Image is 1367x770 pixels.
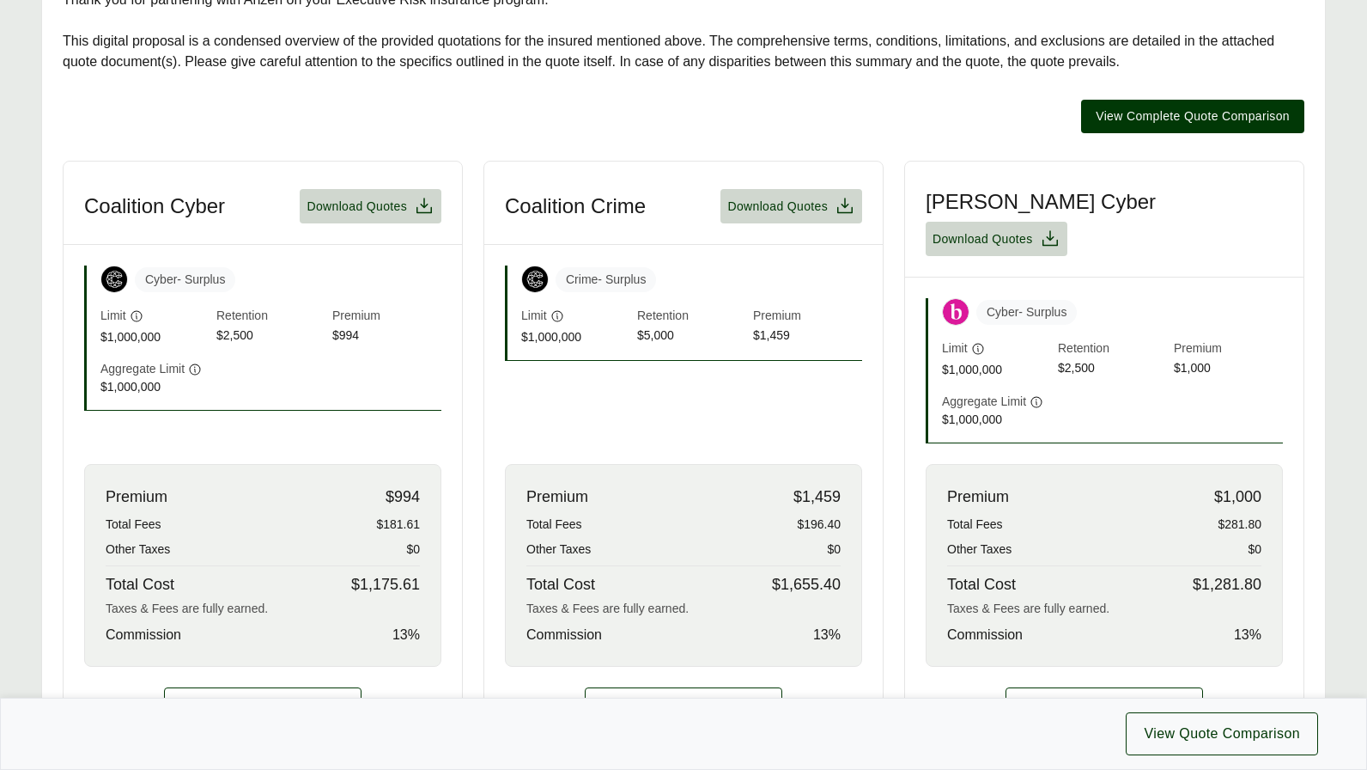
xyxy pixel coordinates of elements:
span: $281.80 [1218,516,1261,534]
button: View Complete Quote Comparison [1081,100,1304,133]
span: Total Cost [947,573,1016,596]
span: Download Quotes [307,198,407,216]
span: $994 [386,486,420,509]
span: Other Taxes [526,541,591,559]
span: $0 [406,541,420,559]
span: Cyber - Surplus [976,300,1077,325]
span: $181.61 [376,516,420,534]
span: $0 [827,541,841,559]
span: Cyber - Surplus [135,267,235,292]
span: Retention [1058,339,1167,359]
span: View Details [228,695,298,713]
span: View Details [649,695,719,713]
button: View Details [585,687,782,721]
button: Download Quotes [720,189,862,223]
h3: [PERSON_NAME] Cyber [926,189,1156,215]
span: Total Cost [106,573,174,596]
span: $1,000,000 [100,328,210,346]
span: $1,281.80 [1193,573,1261,596]
span: Premium [526,486,588,509]
span: $0 [1248,541,1261,559]
span: View Quote Comparison [1144,724,1300,744]
div: Taxes & Fees are fully earned. [526,600,841,618]
a: Coalition Cyber details [164,687,361,721]
button: Download Quotes [926,222,1067,256]
span: View Details [1070,695,1139,713]
img: Beazley [943,299,969,325]
span: Premium [753,307,862,327]
span: Limit [942,339,968,357]
span: Download Quotes [727,198,828,216]
span: $1,000 [1174,359,1283,379]
span: $1,000,000 [942,411,1051,429]
span: Limit [521,307,547,325]
span: Other Taxes [106,541,170,559]
span: Download Quotes [933,230,1033,248]
span: Total Fees [106,516,161,534]
span: Crime - Surplus [556,267,656,292]
span: Aggregate Limit [942,393,1026,411]
span: $2,500 [1058,359,1167,379]
span: $1,000,000 [942,361,1051,379]
span: $1,459 [753,327,862,346]
span: $1,000 [1214,486,1261,509]
a: Coalition Crime details [585,687,782,721]
h3: Coalition Crime [505,193,646,219]
span: Other Taxes [947,541,1012,559]
span: $1,175.61 [351,573,420,596]
span: Total Cost [526,573,595,596]
span: $994 [332,327,441,346]
span: 13 % [1234,625,1261,645]
span: $1,459 [793,486,841,509]
span: Premium [106,486,167,509]
span: 13 % [392,625,420,645]
button: View Details [164,687,361,721]
span: 13 % [813,625,841,645]
span: Commission [947,625,1023,645]
span: $1,000,000 [521,328,630,346]
span: $1,000,000 [100,378,210,396]
span: Retention [637,307,746,327]
span: Total Fees [947,516,1003,534]
span: $5,000 [637,327,746,346]
button: View Quote Comparison [1126,712,1318,755]
span: Retention [216,307,325,327]
span: $2,500 [216,327,325,346]
span: Commission [526,625,602,645]
span: Premium [947,486,1009,509]
span: Commission [106,625,181,645]
span: Premium [1174,339,1283,359]
img: Coalition [101,266,127,292]
span: View Complete Quote Comparison [1096,107,1290,125]
button: Download Quotes [300,189,441,223]
span: $1,655.40 [772,573,841,596]
h3: Coalition Cyber [84,193,225,219]
span: Limit [100,307,126,325]
div: Taxes & Fees are fully earned. [947,600,1261,618]
span: Total Fees [526,516,582,534]
span: $196.40 [797,516,841,534]
img: Coalition [522,266,548,292]
span: Aggregate Limit [100,360,185,378]
div: Taxes & Fees are fully earned. [106,600,420,618]
span: Premium [332,307,441,327]
button: View Details [1006,687,1203,721]
a: Beazley Cyber details [1006,687,1203,721]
